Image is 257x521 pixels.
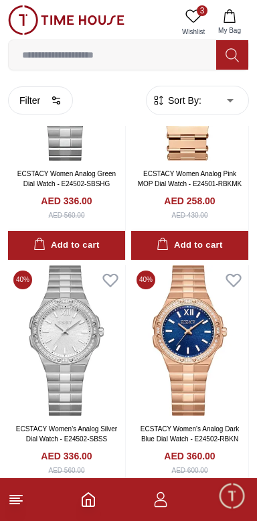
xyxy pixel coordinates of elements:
[8,86,73,115] button: Filter
[33,238,99,253] div: Add to cart
[164,449,215,463] h4: AED 360.00
[8,231,125,260] button: Add to cart
[17,170,116,188] a: ECSTACY Women Analog Green Dial Watch - E24502-SBSHG
[141,425,240,443] a: ECSTACY Women's Analog Dark Blue Dial Watch - E24502-RBKN
[13,271,32,289] span: 40 %
[16,425,117,443] a: ECSTACY Women's Analog Silver Dial Watch - E24502-SBSS
[41,194,92,208] h4: AED 336.00
[177,5,210,40] a: 3Wishlist
[164,194,215,208] h4: AED 258.00
[172,465,208,475] div: AED 600.00
[137,271,155,289] span: 40 %
[8,265,125,416] img: ECSTACY Women's Analog Silver Dial Watch - E24502-SBSS
[131,265,248,416] img: ECSTACY Women's Analog Dark Blue Dial Watch - E24502-RBKN
[8,5,124,35] img: ...
[131,231,248,260] button: Add to cart
[41,449,92,463] h4: AED 336.00
[138,170,242,188] a: ECSTACY Women Analog Pink MOP Dial Watch - E24501-RBKMK
[172,210,208,220] div: AED 430.00
[177,27,210,37] span: Wishlist
[152,94,201,107] button: Sort By:
[80,492,96,508] a: Home
[197,5,207,16] span: 3
[218,481,247,511] div: Chat Widget
[210,5,249,40] button: My Bag
[165,94,201,107] span: Sort By:
[49,465,85,475] div: AED 560.00
[49,210,85,220] div: AED 560.00
[213,25,246,35] span: My Bag
[157,238,222,253] div: Add to cart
